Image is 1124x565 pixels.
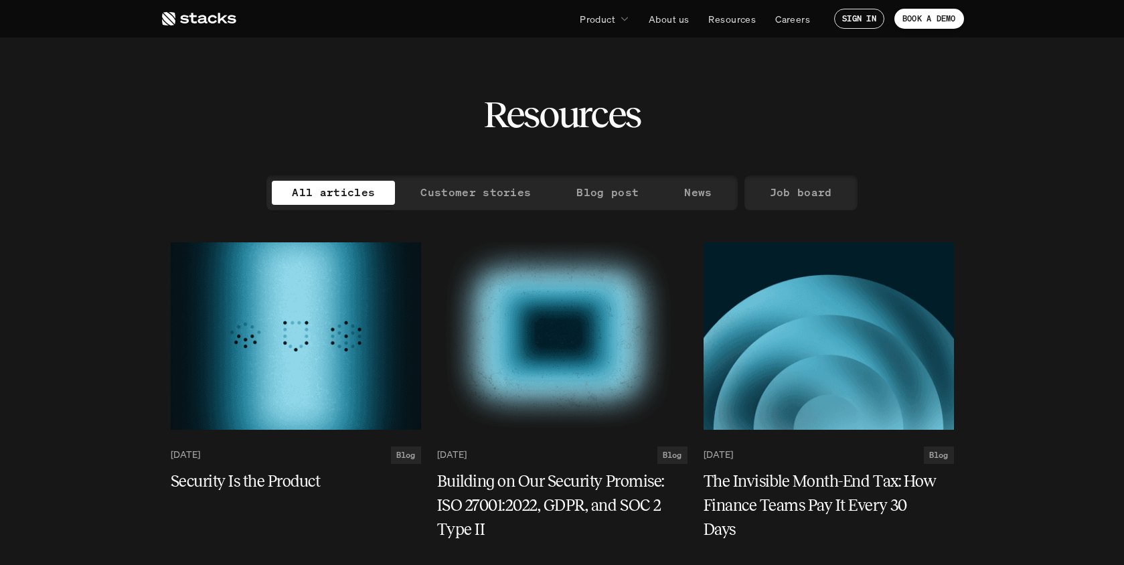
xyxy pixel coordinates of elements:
[750,181,852,205] a: Job board
[437,447,688,464] a: [DATE]Blog
[775,12,810,26] p: Careers
[420,183,531,202] p: Customer stories
[700,7,764,31] a: Resources
[437,469,688,542] a: Building on Our Security Promise: ISO 27001:2022, GDPR, and SOC 2 Type II
[842,14,876,23] p: SIGN IN
[708,12,756,26] p: Resources
[171,449,200,461] p: [DATE]
[664,181,732,205] a: News
[684,183,712,202] p: News
[171,469,421,493] a: Security Is the Product
[576,183,639,202] p: Blog post
[902,14,956,23] p: BOOK A DEMO
[483,94,641,135] h2: Resources
[704,469,954,542] a: The Invisible Month-End Tax: How Finance Teams Pay It Every 30 Days
[292,183,375,202] p: All articles
[834,9,884,29] a: SIGN IN
[437,469,671,542] h5: Building on Our Security Promise: ISO 27001:2022, GDPR, and SOC 2 Type II
[649,12,689,26] p: About us
[641,7,697,31] a: About us
[767,7,818,31] a: Careers
[396,451,416,460] h2: Blog
[704,469,938,542] h5: The Invisible Month-End Tax: How Finance Teams Pay It Every 30 Days
[400,181,551,205] a: Customer stories
[171,469,405,493] h5: Security Is the Product
[770,183,832,202] p: Job board
[663,451,682,460] h2: Blog
[929,451,949,460] h2: Blog
[704,447,954,464] a: [DATE]Blog
[556,181,659,205] a: Blog post
[580,12,615,26] p: Product
[437,449,467,461] p: [DATE]
[272,181,395,205] a: All articles
[894,9,964,29] a: BOOK A DEMO
[704,449,733,461] p: [DATE]
[171,447,421,464] a: [DATE]Blog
